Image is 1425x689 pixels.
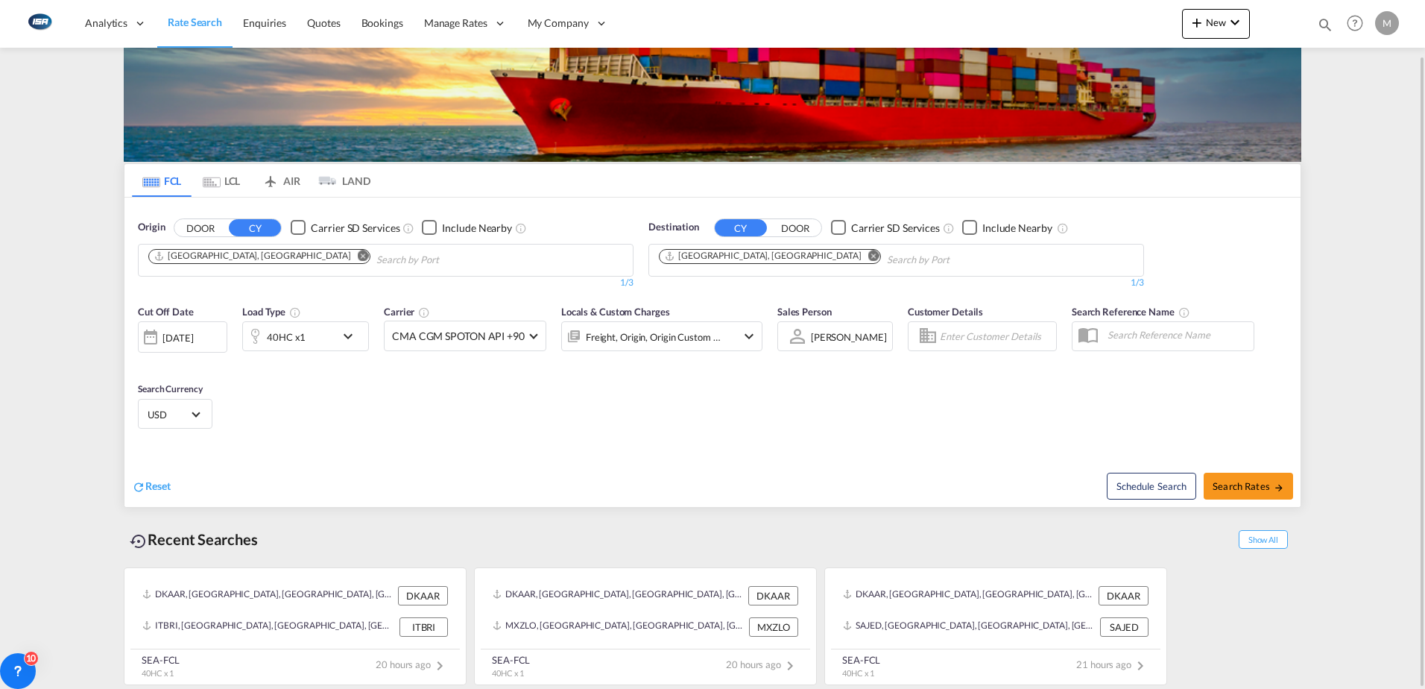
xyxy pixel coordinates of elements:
div: DKAAR, Aarhus, Denmark, Northern Europe, Europe [493,586,745,605]
span: Bookings [361,16,403,29]
md-icon: icon-chevron-down [1226,13,1244,31]
span: 40HC x 1 [842,668,874,678]
span: Search Rates [1213,480,1284,492]
md-chips-wrap: Chips container. Use arrow keys to select chips. [146,245,524,272]
button: Note: By default Schedule search will only considerorigin ports, destination ports and cut off da... [1107,473,1196,500]
input: Search Reference Name [1100,324,1254,346]
md-icon: icon-arrow-right [1274,482,1284,493]
div: SEA-FCL [142,653,180,667]
span: Analytics [85,16,127,31]
div: DKAAR [398,586,448,605]
md-icon: icon-chevron-down [740,327,758,345]
div: icon-refreshReset [132,479,171,495]
div: Help [1342,10,1375,37]
div: Freight Origin Origin Custom Factory Stuffingicon-chevron-down [561,321,762,351]
span: Quotes [307,16,340,29]
span: 20 hours ago [376,658,449,670]
md-icon: Unchecked: Ignores neighbouring ports when fetching rates.Checked : Includes neighbouring ports w... [1057,222,1069,234]
md-icon: icon-chevron-down [339,327,364,345]
md-icon: Unchecked: Search for CY (Container Yard) services for all selected carriers.Checked : Search for... [402,222,414,234]
md-chips-wrap: Chips container. Use arrow keys to select chips. [657,245,1034,272]
div: 1/3 [648,277,1144,289]
div: ITBRI, Bari, Italy, Southern Europe, Europe [142,617,396,637]
span: Cut Off Date [138,306,194,318]
md-tab-item: LCL [192,164,251,197]
span: Reset [145,479,171,492]
md-checkbox: Checkbox No Ink [831,220,940,236]
span: Origin [138,220,165,235]
div: icon-magnify [1317,16,1333,39]
span: Load Type [242,306,301,318]
md-icon: icon-information-outline [289,306,301,318]
md-tab-item: LAND [311,164,370,197]
recent-search-card: DKAAR, [GEOGRAPHIC_DATA], [GEOGRAPHIC_DATA], [GEOGRAPHIC_DATA], [GEOGRAPHIC_DATA] DKAARITBRI, [GE... [124,567,467,685]
input: Enter Customer Details [940,325,1052,347]
md-icon: icon-magnify [1317,16,1333,33]
md-tab-item: FCL [132,164,192,197]
div: Include Nearby [442,221,512,236]
md-icon: icon-chevron-right [431,657,449,675]
div: SAJED, Jeddah, Saudi Arabia, Middle East, Middle East [843,617,1096,637]
div: M [1375,11,1399,35]
button: Remove [347,250,370,265]
md-icon: icon-chevron-right [781,657,799,675]
md-icon: icon-refresh [132,480,145,494]
span: Show All [1239,530,1288,549]
div: DKAAR [1099,586,1148,605]
span: 21 hours ago [1076,658,1149,670]
md-icon: icon-plus 400-fg [1188,13,1206,31]
div: [DATE] [162,331,193,344]
span: 40HC x 1 [142,668,174,678]
button: DOOR [769,219,821,236]
span: Help [1342,10,1368,36]
span: Destination [648,220,699,235]
button: Remove [858,250,880,265]
div: SAJED [1100,617,1148,637]
div: Jebel Ali, AEJEA [664,250,861,262]
div: Press delete to remove this chip. [154,250,353,262]
div: MXZLO [749,617,798,637]
span: Search Currency [138,383,203,394]
div: DKAAR, Aarhus, Denmark, Northern Europe, Europe [843,586,1095,605]
span: My Company [528,16,589,31]
button: Search Ratesicon-arrow-right [1204,473,1293,500]
md-icon: icon-backup-restore [130,532,148,550]
div: SEA-FCL [842,653,880,667]
div: [DATE] [138,321,227,353]
md-icon: Unchecked: Ignores neighbouring ports when fetching rates.Checked : Includes neighbouring ports w... [515,222,527,234]
recent-search-card: DKAAR, [GEOGRAPHIC_DATA], [GEOGRAPHIC_DATA], [GEOGRAPHIC_DATA], [GEOGRAPHIC_DATA] DKAARMXZLO, [GE... [474,567,817,685]
md-datepicker: Select [138,351,149,371]
span: Locals & Custom Charges [561,306,670,318]
div: 1/3 [138,277,633,289]
md-select: Sales Person: Martin Kring [809,326,888,347]
div: OriginDOOR CY Checkbox No InkUnchecked: Search for CY (Container Yard) services for all selected ... [124,198,1301,507]
span: Rate Search [168,16,222,28]
span: New [1188,16,1244,28]
button: CY [229,219,281,236]
md-select: Select Currency: $ USDUnited States Dollar [146,403,204,425]
recent-search-card: DKAAR, [GEOGRAPHIC_DATA], [GEOGRAPHIC_DATA], [GEOGRAPHIC_DATA], [GEOGRAPHIC_DATA] DKAARSAJED, [GE... [824,567,1167,685]
input: Chips input. [887,248,1029,272]
md-checkbox: Checkbox No Ink [291,220,399,236]
div: Freight Origin Origin Custom Factory Stuffing [586,327,721,347]
div: Recent Searches [124,523,264,556]
span: CMA CGM SPOTON API +90 [392,329,525,344]
div: Carrier SD Services [851,221,940,236]
md-checkbox: Checkbox No Ink [962,220,1052,236]
span: Carrier [384,306,430,318]
div: ITBRI [399,617,448,637]
button: icon-plus 400-fgNewicon-chevron-down [1182,9,1250,39]
div: Press delete to remove this chip. [664,250,864,262]
md-tab-item: AIR [251,164,311,197]
div: 40HC x1 [267,327,306,347]
div: DKAAR [748,586,798,605]
span: Search Reference Name [1072,306,1190,318]
span: 40HC x 1 [492,668,524,678]
div: [PERSON_NAME] [811,331,887,343]
span: Manage Rates [424,16,487,31]
md-icon: icon-chevron-right [1131,657,1149,675]
div: SEA-FCL [492,653,530,667]
span: Customer Details [908,306,983,318]
span: Enquiries [243,16,286,29]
